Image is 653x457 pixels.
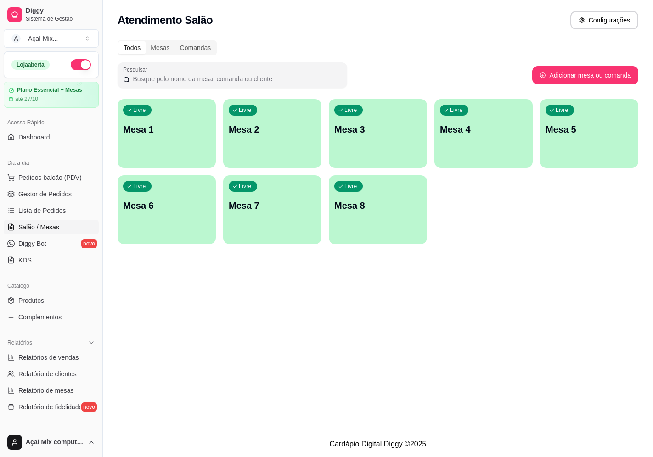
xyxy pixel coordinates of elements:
a: Gestor de Pedidos [4,187,99,201]
p: Livre [133,183,146,190]
article: até 27/10 [15,95,38,103]
button: Pedidos balcão (PDV) [4,170,99,185]
button: LivreMesa 7 [223,175,321,244]
span: Dashboard [18,133,50,142]
button: Alterar Status [71,59,91,70]
a: Relatório de mesas [4,383,99,398]
span: Relatório de mesas [18,386,74,395]
span: Pedidos balcão (PDV) [18,173,82,182]
span: Açaí Mix computador [26,438,84,446]
article: Plano Essencial + Mesas [17,87,82,94]
p: Livre [133,106,146,114]
a: DiggySistema de Gestão [4,4,99,26]
span: Lista de Pedidos [18,206,66,215]
span: Relatórios [7,339,32,346]
p: Mesa 3 [334,123,422,136]
div: Todos [118,41,146,54]
p: Livre [344,106,357,114]
div: Loja aberta [11,60,50,70]
span: Diggy Bot [18,239,46,248]
span: Produtos [18,296,44,305]
span: Diggy [26,7,95,15]
button: LivreMesa 8 [329,175,427,244]
p: Livre [556,106,569,114]
p: Mesa 2 [229,123,316,136]
span: Relatório de clientes [18,369,77,379]
span: Complementos [18,312,62,322]
a: Relatório de clientes [4,367,99,381]
div: Catálogo [4,279,99,293]
a: Diggy Botnovo [4,236,99,251]
div: Acesso Rápido [4,115,99,130]
p: Livre [450,106,463,114]
button: LivreMesa 1 [118,99,216,168]
button: Açaí Mix computador [4,431,99,453]
a: Relatórios de vendas [4,350,99,365]
input: Pesquisar [130,74,342,84]
p: Mesa 6 [123,199,210,212]
button: Configurações [570,11,638,29]
p: Mesa 1 [123,123,210,136]
a: Lista de Pedidos [4,203,99,218]
button: LivreMesa 6 [118,175,216,244]
span: Salão / Mesas [18,223,59,232]
p: Mesa 8 [334,199,422,212]
span: Gestor de Pedidos [18,189,72,199]
div: Dia a dia [4,156,99,170]
footer: Cardápio Digital Diggy © 2025 [103,431,653,457]
span: KDS [18,256,32,265]
label: Pesquisar [123,66,151,73]
p: Livre [239,106,252,114]
p: Mesa 5 [546,123,633,136]
a: Dashboard [4,130,99,145]
span: A [11,34,21,43]
span: Relatório de fidelidade [18,402,82,412]
p: Mesa 4 [440,123,527,136]
button: LivreMesa 5 [540,99,638,168]
p: Livre [239,183,252,190]
button: Adicionar mesa ou comanda [532,66,638,84]
p: Livre [344,183,357,190]
h2: Atendimento Salão [118,13,213,28]
div: Comandas [175,41,216,54]
a: Relatório de fidelidadenovo [4,400,99,414]
a: Complementos [4,310,99,324]
button: Select a team [4,29,99,48]
div: Mesas [146,41,175,54]
a: KDS [4,253,99,268]
p: Mesa 7 [229,199,316,212]
a: Salão / Mesas [4,220,99,234]
button: LivreMesa 3 [329,99,427,168]
a: Produtos [4,293,99,308]
div: Gerenciar [4,425,99,440]
a: Plano Essencial + Mesasaté 27/10 [4,82,99,108]
span: Sistema de Gestão [26,15,95,22]
div: Açaí Mix ... [28,34,58,43]
span: Relatórios de vendas [18,353,79,362]
button: LivreMesa 4 [434,99,533,168]
button: LivreMesa 2 [223,99,321,168]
